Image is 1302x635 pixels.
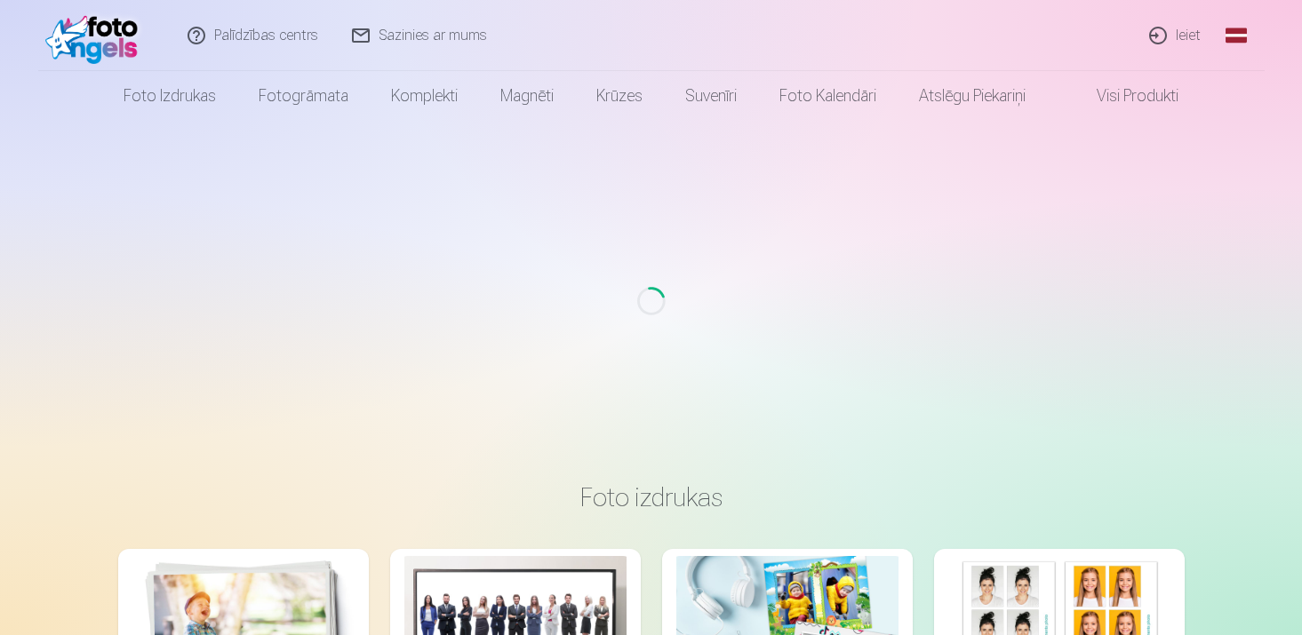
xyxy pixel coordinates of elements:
[479,71,575,121] a: Magnēti
[758,71,898,121] a: Foto kalendāri
[102,71,237,121] a: Foto izdrukas
[1047,71,1200,121] a: Visi produkti
[664,71,758,121] a: Suvenīri
[237,71,370,121] a: Fotogrāmata
[575,71,664,121] a: Krūzes
[45,7,148,64] img: /fa1
[132,481,1170,513] h3: Foto izdrukas
[898,71,1047,121] a: Atslēgu piekariņi
[370,71,479,121] a: Komplekti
